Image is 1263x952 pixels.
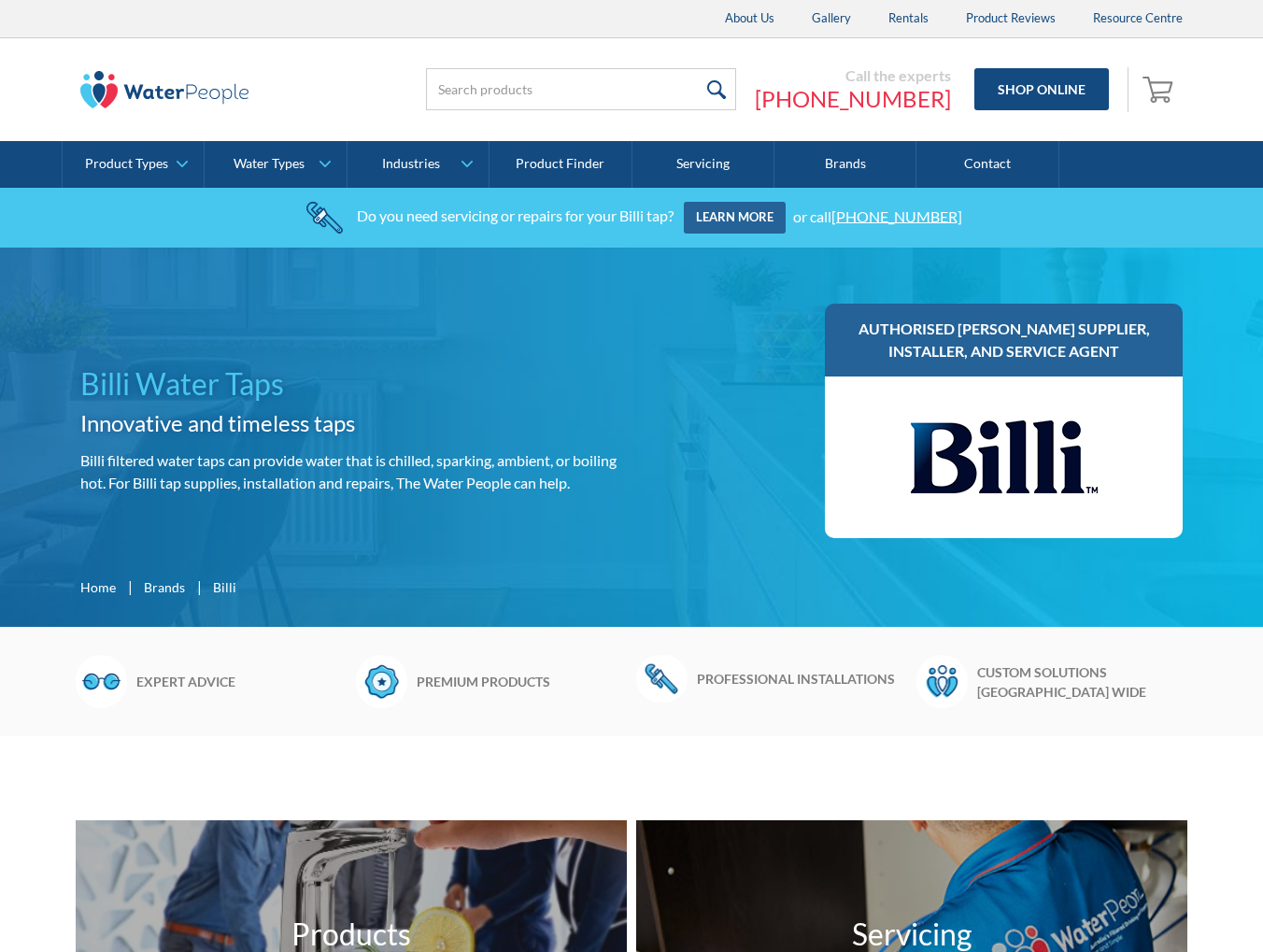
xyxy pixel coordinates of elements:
[63,141,204,188] a: Product Types
[213,577,236,597] div: Billi
[382,156,440,172] div: Industries
[974,68,1109,110] a: Shop Online
[80,577,116,597] a: Home
[205,141,346,188] a: Water Types
[194,575,204,598] div: |
[911,395,1098,519] img: Billi
[144,577,185,597] a: Brands
[490,141,631,188] a: Product Finder
[632,141,774,188] a: Servicing
[977,662,1187,702] h6: Custom solutions [GEOGRAPHIC_DATA] wide
[916,655,968,707] img: Waterpeople Symbol
[234,156,305,172] div: Water Types
[80,406,624,440] h2: Innovative and timeless taps
[417,672,627,691] h6: Premium products
[357,206,674,224] div: Do you need servicing or repairs for your Billi tap?
[356,655,407,707] img: Badge
[684,202,786,234] a: Learn more
[125,575,135,598] div: |
[80,71,248,108] img: The Water People
[80,449,624,494] p: Billi filtered water taps can provide water that is chilled, sparking, ambient, or boiling hot. F...
[697,669,907,689] h6: Professional installations
[85,156,168,172] div: Product Types
[793,206,962,224] div: or call
[136,672,347,691] h6: Expert advice
[755,85,951,113] a: [PHONE_NUMBER]
[1142,74,1178,104] img: shopping cart
[636,655,688,702] img: Wrench
[831,206,962,224] a: [PHONE_NUMBER]
[80,362,624,406] h1: Billi Water Taps
[774,141,916,188] a: Brands
[348,141,489,188] a: Industries
[426,68,736,110] input: Search products
[755,66,951,85] div: Call the experts
[1138,67,1183,112] a: Open empty cart
[916,141,1058,188] a: Contact
[76,655,127,707] img: Glasses
[844,318,1164,362] h3: Authorised [PERSON_NAME] supplier, installer, and service agent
